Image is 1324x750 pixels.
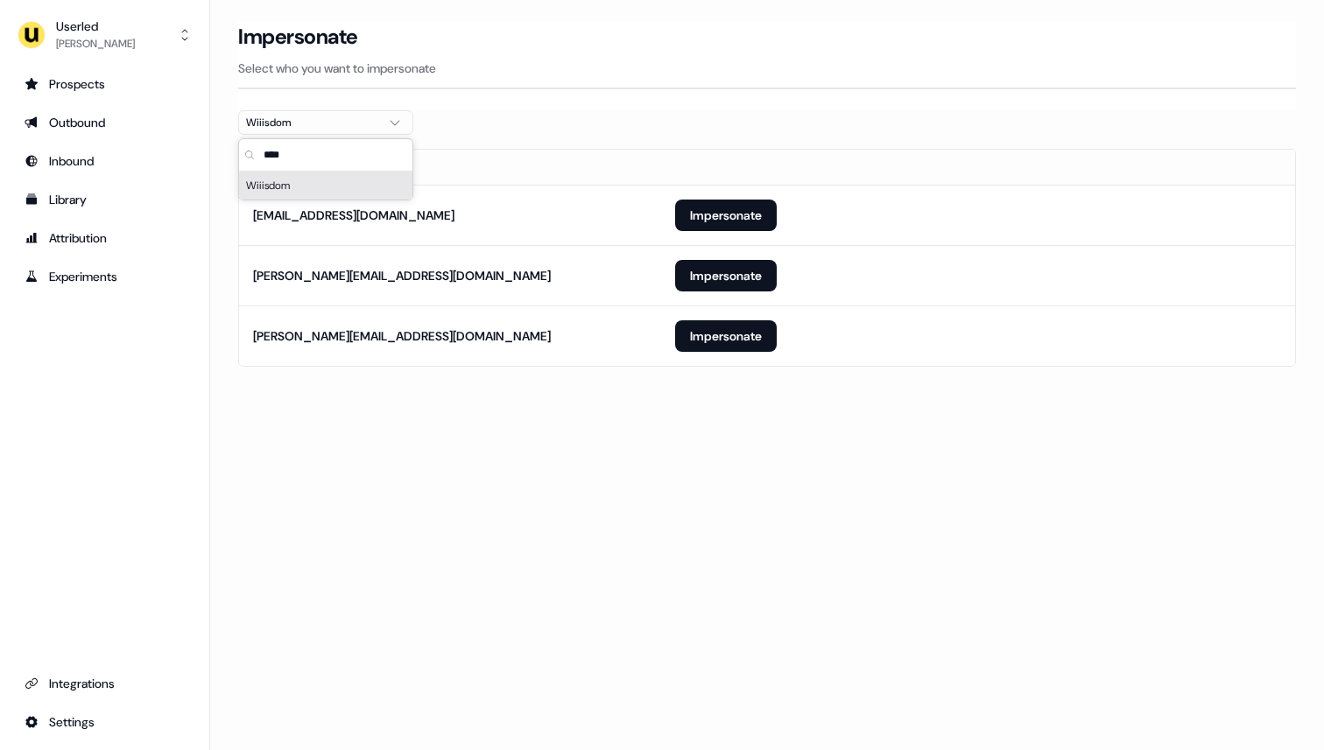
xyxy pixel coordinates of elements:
div: [PERSON_NAME][EMAIL_ADDRESS][DOMAIN_NAME] [253,267,551,284]
button: Impersonate [675,260,777,291]
a: Go to outbound experience [14,109,195,137]
div: Userled [56,18,135,35]
div: [EMAIL_ADDRESS][DOMAIN_NAME] [253,207,454,224]
h3: Impersonate [238,24,358,50]
div: Settings [25,713,185,731]
a: Go to attribution [14,224,195,252]
a: Go to Inbound [14,147,195,175]
p: Select who you want to impersonate [238,60,1296,77]
button: Impersonate [675,320,777,352]
a: Go to templates [14,186,195,214]
div: [PERSON_NAME][EMAIL_ADDRESS][DOMAIN_NAME] [253,327,551,345]
div: Attribution [25,229,185,247]
div: Wiiisdom [246,114,377,131]
button: Impersonate [675,200,777,231]
div: Inbound [25,152,185,170]
div: Prospects [25,75,185,93]
div: Library [25,191,185,208]
a: Go to prospects [14,70,195,98]
a: Go to integrations [14,708,195,736]
div: Integrations [25,675,185,692]
div: [PERSON_NAME] [56,35,135,53]
button: Userled[PERSON_NAME] [14,14,195,56]
div: Wiiisdom [239,172,412,200]
div: Outbound [25,114,185,131]
th: Email [239,150,661,185]
button: Wiiisdom [238,110,413,135]
a: Go to integrations [14,669,195,697]
div: Experiments [25,268,185,285]
a: Go to experiments [14,263,195,291]
div: Suggestions [239,172,412,200]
